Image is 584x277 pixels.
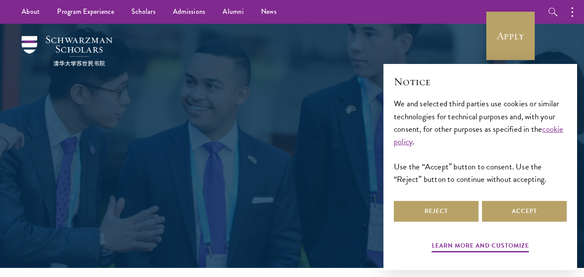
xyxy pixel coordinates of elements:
[394,74,567,89] h2: Notice
[394,123,564,148] a: cookie policy
[482,201,567,222] button: Accept
[394,201,479,222] button: Reject
[394,97,567,185] div: We and selected third parties use cookies or similar technologies for technical purposes and, wit...
[432,240,529,254] button: Learn more and customize
[486,12,535,60] a: Apply
[22,36,112,66] img: Schwarzman Scholars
